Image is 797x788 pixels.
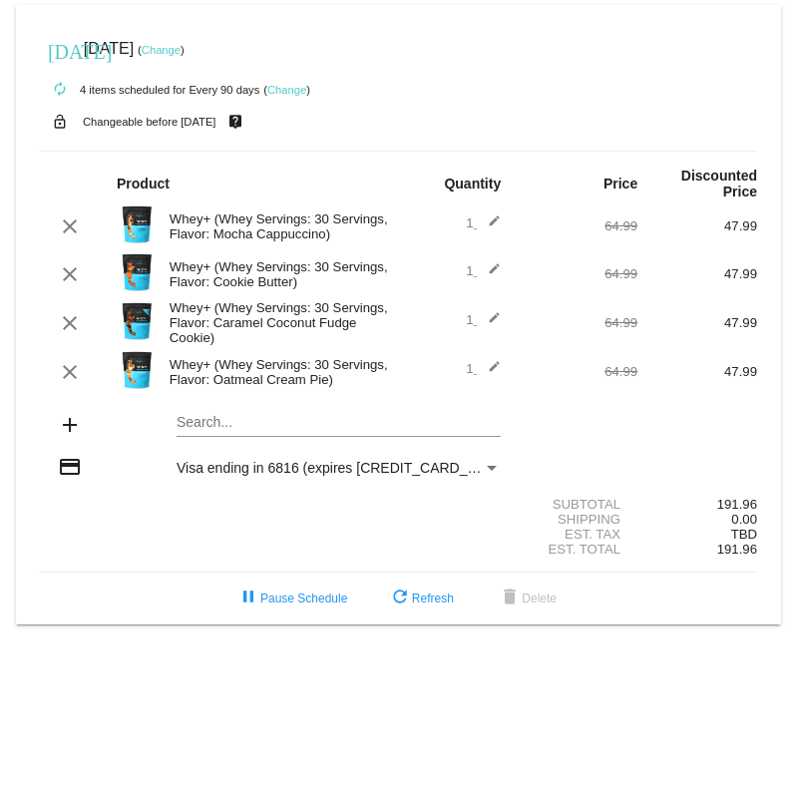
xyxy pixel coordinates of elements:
mat-select: Payment Method [177,460,501,476]
div: Est. Tax [518,527,637,542]
mat-icon: live_help [223,109,247,135]
mat-icon: clear [58,360,82,384]
div: Subtotal [518,497,637,512]
mat-icon: pause [236,587,260,610]
mat-icon: edit [477,214,501,238]
span: 1 [466,312,501,327]
mat-icon: [DATE] [48,38,72,62]
div: 64.99 [518,266,637,281]
button: Pause Schedule [220,581,363,616]
button: Delete [482,581,573,616]
div: Est. Total [518,542,637,557]
div: 64.99 [518,218,637,233]
div: 64.99 [518,315,637,330]
mat-icon: edit [477,262,501,286]
img: Image-1-Carousel-Whey-2lb-Oatmeal-Cream-Pie.png [117,350,157,390]
div: 64.99 [518,364,637,379]
input: Search... [177,415,501,431]
div: 47.99 [637,266,757,281]
mat-icon: edit [477,360,501,384]
div: Shipping [518,512,637,527]
span: 1 [466,263,501,278]
div: 47.99 [637,218,757,233]
strong: Discounted Price [681,168,757,199]
mat-icon: add [58,413,82,437]
div: 47.99 [637,364,757,379]
span: Pause Schedule [236,591,347,605]
span: TBD [731,527,757,542]
img: Image-1-Carousel-Whey-2lb-Cookie-Butter-1000x1000-2.png [117,252,157,292]
div: Whey+ (Whey Servings: 30 Servings, Flavor: Cookie Butter) [160,259,399,289]
div: Whey+ (Whey Servings: 30 Servings, Flavor: Mocha Cappuccino) [160,211,399,241]
mat-icon: clear [58,262,82,286]
small: Changeable before [DATE] [83,116,216,128]
mat-icon: autorenew [48,78,72,102]
strong: Quantity [444,176,501,192]
mat-icon: credit_card [58,455,82,479]
div: 47.99 [637,315,757,330]
button: Refresh [372,581,470,616]
small: ( ) [263,84,310,96]
span: 1 [466,361,501,376]
img: Image-1-Carousel-Whey-2lb-Mocha-Capp-no-badge-Transp.png [117,204,157,244]
a: Change [267,84,306,96]
a: Change [142,44,181,56]
span: Refresh [388,591,454,605]
small: 4 items scheduled for Every 90 days [40,84,259,96]
mat-icon: delete [498,587,522,610]
span: 191.96 [717,542,757,557]
mat-icon: refresh [388,587,412,610]
mat-icon: clear [58,311,82,335]
span: Delete [498,591,557,605]
div: Whey+ (Whey Servings: 30 Servings, Flavor: Caramel Coconut Fudge Cookie) [160,300,399,345]
div: 191.96 [637,497,757,512]
span: 0.00 [731,512,757,527]
div: Whey+ (Whey Servings: 30 Servings, Flavor: Oatmeal Cream Pie) [160,357,399,387]
mat-icon: edit [477,311,501,335]
mat-icon: lock_open [48,109,72,135]
span: 1 [466,215,501,230]
strong: Product [117,176,170,192]
img: Image-1-Carousel-Whey-2lb-CCFC-1.png [117,301,157,341]
strong: Price [603,176,637,192]
mat-icon: clear [58,214,82,238]
small: ( ) [138,44,185,56]
span: Visa ending in 6816 (expires [CREDIT_CARD_DATA]) [177,460,511,476]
